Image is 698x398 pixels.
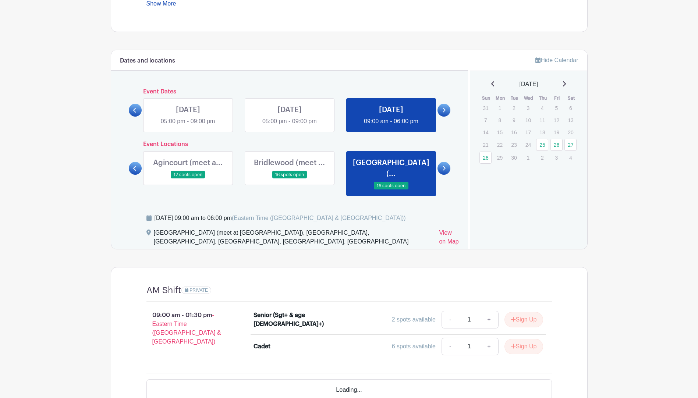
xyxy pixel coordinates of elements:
[550,127,563,138] p: 19
[479,95,493,102] th: Sun
[479,152,492,164] a: 28
[494,139,506,150] p: 22
[564,102,577,114] p: 6
[232,215,406,221] span: (Eastern Time ([GEOGRAPHIC_DATA] & [GEOGRAPHIC_DATA]))
[550,114,563,126] p: 12
[507,95,522,102] th: Tue
[520,80,538,89] span: [DATE]
[536,114,548,126] p: 11
[189,288,208,293] span: PRIVATE
[536,102,548,114] p: 4
[504,312,543,327] button: Sign Up
[550,139,563,151] a: 26
[494,127,506,138] p: 15
[564,95,578,102] th: Sat
[536,139,548,151] a: 25
[493,95,508,102] th: Mon
[392,342,436,351] div: 6 spots available
[564,127,577,138] p: 20
[442,311,458,328] a: -
[494,102,506,114] p: 1
[550,152,563,163] p: 3
[155,214,406,223] div: [DATE] 09:00 am to 06:00 pm
[479,102,492,114] p: 31
[564,139,577,151] a: 27
[154,228,433,249] div: [GEOGRAPHIC_DATA] (meet at [GEOGRAPHIC_DATA]), [GEOGRAPHIC_DATA], [GEOGRAPHIC_DATA], [GEOGRAPHIC_...
[522,152,534,163] p: 1
[564,152,577,163] p: 4
[135,308,242,349] p: 09:00 am - 01:30 pm
[494,114,506,126] p: 8
[392,315,436,324] div: 2 spots available
[479,127,492,138] p: 14
[480,338,498,355] a: +
[254,311,324,328] div: Senior (Sgt+ & age [DEMOGRAPHIC_DATA]+)
[522,127,534,138] p: 17
[522,114,534,126] p: 10
[564,114,577,126] p: 13
[479,114,492,126] p: 7
[522,95,536,102] th: Wed
[536,152,548,163] p: 2
[508,127,520,138] p: 16
[480,311,498,328] a: +
[550,102,563,114] p: 5
[146,0,176,10] a: Show More
[504,339,543,354] button: Sign Up
[508,114,520,126] p: 9
[536,127,548,138] p: 18
[254,342,270,351] div: Cadet
[535,57,578,63] a: Hide Calendar
[146,285,181,296] h4: AM Shift
[508,102,520,114] p: 2
[142,88,438,95] h6: Event Dates
[536,95,550,102] th: Thu
[439,228,459,249] a: View on Map
[494,152,506,163] p: 29
[442,338,458,355] a: -
[508,139,520,150] p: 23
[508,152,520,163] p: 30
[142,141,438,148] h6: Event Locations
[522,139,534,150] p: 24
[522,102,534,114] p: 3
[120,57,175,64] h6: Dates and locations
[479,139,492,150] p: 21
[550,95,564,102] th: Fri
